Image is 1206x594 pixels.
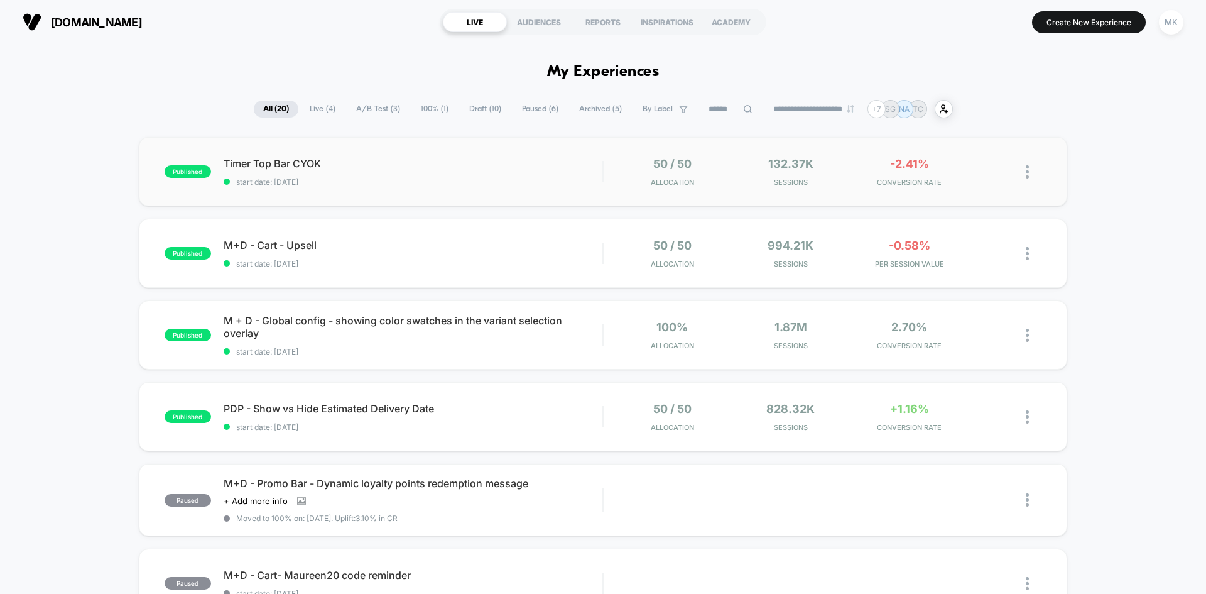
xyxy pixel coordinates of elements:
[651,178,694,187] span: Allocation
[224,239,602,251] span: M+D - Cart - Upsell
[1159,10,1183,35] div: MK
[653,402,692,415] span: 50 / 50
[735,178,847,187] span: Sessions
[735,423,847,432] span: Sessions
[165,329,211,341] span: published
[651,341,694,350] span: Allocation
[735,260,847,268] span: Sessions
[768,239,813,252] span: 994.21k
[656,321,688,334] span: 100%
[165,577,211,590] span: paused
[847,105,854,113] img: end
[768,157,813,170] span: 132.37k
[853,178,965,187] span: CONVERSION RATE
[1026,329,1029,342] img: close
[867,100,886,118] div: + 7
[885,104,896,114] p: SG
[653,239,692,252] span: 50 / 50
[653,157,692,170] span: 50 / 50
[643,104,673,114] span: By Label
[1026,493,1029,507] img: close
[224,259,602,268] span: start date: [DATE]
[224,402,602,415] span: PDP - Show vs Hide Estimated Delivery Date
[51,16,142,29] span: [DOMAIN_NAME]
[165,165,211,178] span: published
[1026,165,1029,179] img: close
[224,314,602,339] span: M + D - Global config - showing color swatches in the variant selection overlay
[766,402,815,415] span: 828.32k
[890,157,929,170] span: -2.41%
[899,104,910,114] p: NA
[224,496,288,506] span: + Add more info
[853,341,965,350] span: CONVERSION RATE
[254,101,298,118] span: All ( 20 )
[165,494,211,507] span: paused
[570,101,631,118] span: Archived ( 5 )
[1155,9,1187,35] button: MK
[1026,247,1029,260] img: close
[236,514,398,523] span: Moved to 100% on: [DATE] . Uplift: 3.10% in CR
[1026,410,1029,424] img: close
[1032,11,1146,33] button: Create New Experience
[735,341,847,350] span: Sessions
[913,104,923,114] p: TC
[165,247,211,260] span: published
[1026,577,1029,590] img: close
[635,12,699,32] div: INSPIRATIONS
[853,423,965,432] span: CONVERSION RATE
[224,422,602,432] span: start date: [DATE]
[699,12,763,32] div: ACADEMY
[224,157,602,170] span: Timer Top Bar CYOK
[891,321,927,334] span: 2.70%
[224,347,602,356] span: start date: [DATE]
[571,12,635,32] div: REPORTS
[23,13,41,31] img: Visually logo
[507,12,571,32] div: AUDIENCES
[224,177,602,187] span: start date: [DATE]
[547,63,660,81] h1: My Experiences
[774,321,807,334] span: 1.87M
[651,423,694,432] span: Allocation
[513,101,568,118] span: Paused ( 6 )
[224,569,602,581] span: M+D - Cart- Maureen20 code reminder
[224,477,602,490] span: M+D - Promo Bar - Dynamic loyalty points redemption message
[890,402,929,415] span: +1.16%
[411,101,458,118] span: 100% ( 1 )
[165,410,211,423] span: published
[19,12,146,32] button: [DOMAIN_NAME]
[853,260,965,268] span: PER SESSION VALUE
[460,101,511,118] span: Draft ( 10 )
[347,101,410,118] span: A/B Test ( 3 )
[889,239,930,252] span: -0.58%
[443,12,507,32] div: LIVE
[300,101,345,118] span: Live ( 4 )
[651,260,694,268] span: Allocation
